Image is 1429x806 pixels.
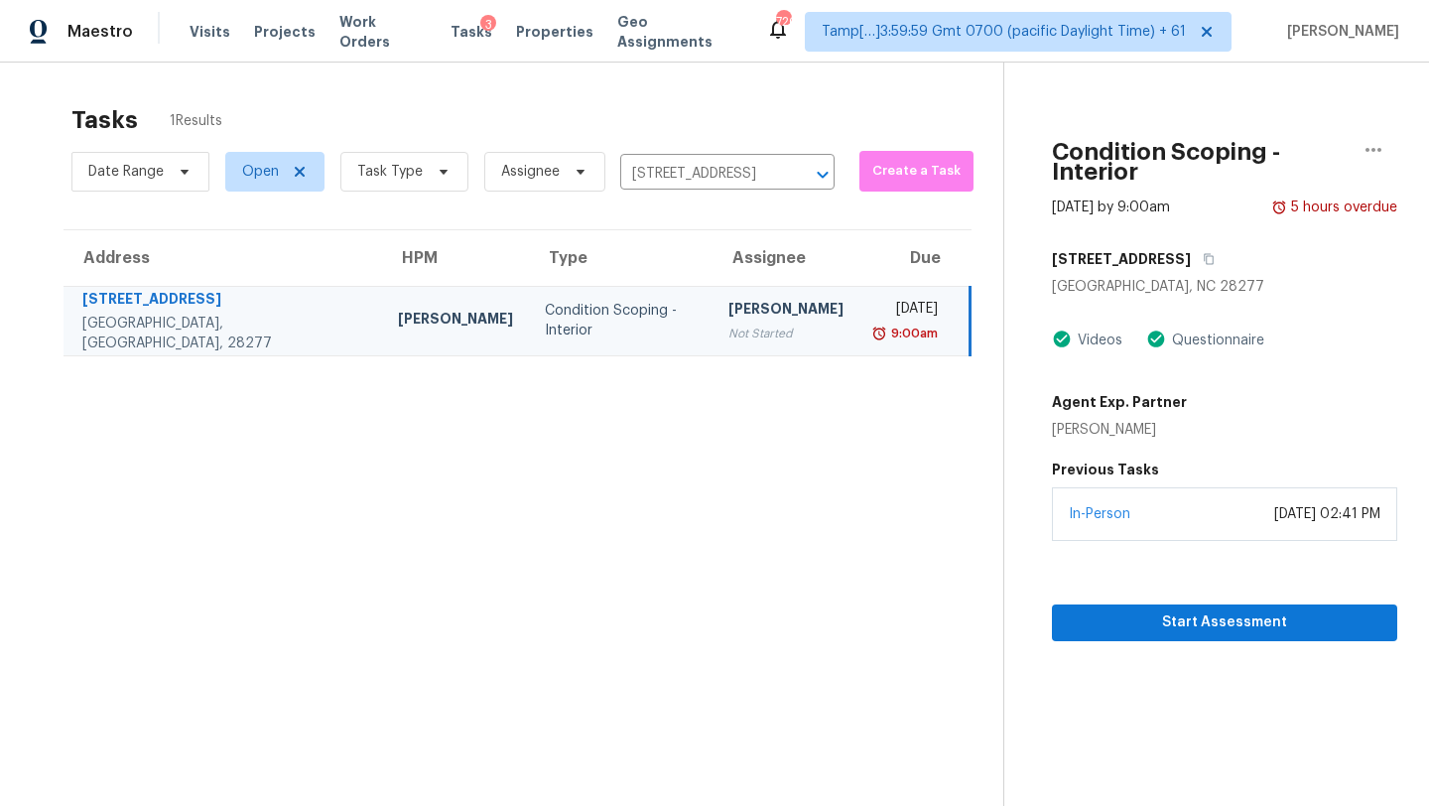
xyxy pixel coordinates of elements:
div: [STREET_ADDRESS] [82,289,366,314]
span: Task Type [357,162,423,182]
th: HPM [382,230,529,286]
div: 9:00am [887,324,938,343]
button: Create a Task [859,151,974,192]
span: Date Range [88,162,164,182]
span: Properties [516,22,593,42]
span: Work Orders [339,12,427,52]
button: Open [809,161,837,189]
th: Due [859,230,970,286]
input: Search by address [620,159,779,190]
th: Type [529,230,714,286]
div: [PERSON_NAME] [728,299,844,324]
div: [DATE] by 9:00am [1052,198,1170,217]
div: Videos [1072,331,1122,350]
h2: Tasks [71,110,138,130]
span: Assignee [501,162,560,182]
span: Maestro [67,22,133,42]
span: Create a Task [869,160,964,183]
span: Start Assessment [1068,610,1381,635]
span: Geo Assignments [617,12,742,52]
a: In-Person [1069,507,1130,521]
img: Overdue Alarm Icon [871,324,887,343]
div: [GEOGRAPHIC_DATA], [GEOGRAPHIC_DATA], 28277 [82,314,366,353]
h5: Previous Tasks [1052,460,1397,479]
img: Artifact Present Icon [1052,329,1072,349]
div: [PERSON_NAME] [1052,420,1187,440]
h2: Condition Scoping - Interior [1052,142,1350,182]
div: [GEOGRAPHIC_DATA], NC 28277 [1052,277,1397,297]
th: Assignee [713,230,859,286]
img: Artifact Present Icon [1146,329,1166,349]
span: Visits [190,22,230,42]
span: Tasks [451,25,492,39]
span: Projects [254,22,316,42]
div: [DATE] [875,299,938,324]
button: Start Assessment [1052,604,1397,641]
div: 720 [776,12,790,32]
div: Condition Scoping - Interior [545,301,698,340]
div: Questionnaire [1166,331,1264,350]
span: 1 Results [170,111,222,131]
img: Overdue Alarm Icon [1271,198,1287,217]
h5: [STREET_ADDRESS] [1052,249,1191,269]
div: 5 hours overdue [1287,198,1397,217]
div: 3 [480,15,496,35]
span: Tamp[…]3:59:59 Gmt 0700 (pacific Daylight Time) + 61 [822,22,1186,42]
h5: Agent Exp. Partner [1052,392,1187,412]
button: Copy Address [1191,241,1218,277]
span: [PERSON_NAME] [1279,22,1399,42]
span: Open [242,162,279,182]
div: [DATE] 02:41 PM [1274,504,1380,524]
div: Not Started [728,324,844,343]
th: Address [64,230,382,286]
div: [PERSON_NAME] [398,309,513,334]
